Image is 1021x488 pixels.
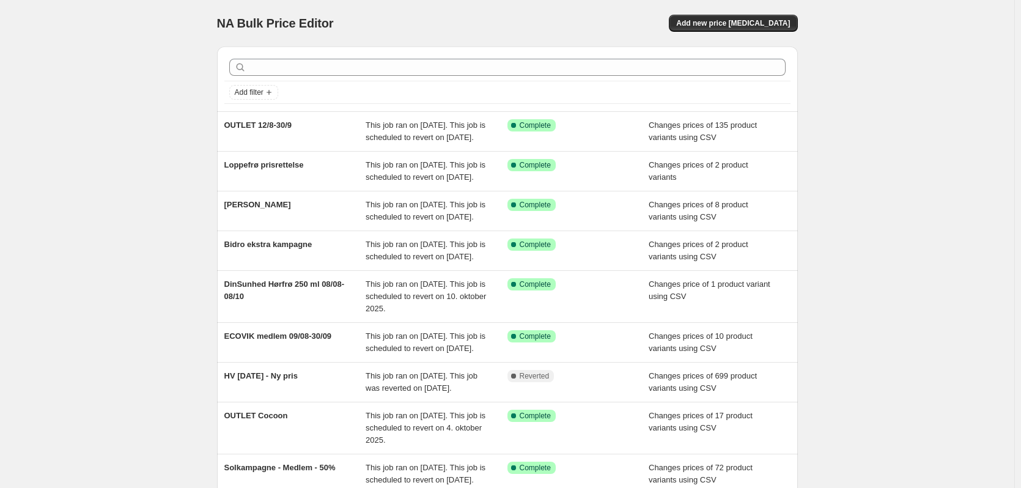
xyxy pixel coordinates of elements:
[649,279,770,301] span: Changes price of 1 product variant using CSV
[366,463,485,484] span: This job ran on [DATE]. This job is scheduled to revert on [DATE].
[676,18,790,28] span: Add new price [MEDICAL_DATA]
[224,279,345,301] span: DinSunhed Hørfrø 250 ml 08/08-08/10
[669,15,797,32] button: Add new price [MEDICAL_DATA]
[649,160,748,182] span: Changes prices of 2 product variants
[649,331,753,353] span: Changes prices of 10 product variants using CSV
[366,331,485,353] span: This job ran on [DATE]. This job is scheduled to revert on [DATE].
[649,463,753,484] span: Changes prices of 72 product variants using CSV
[224,371,298,380] span: HV [DATE] - Ny pris
[224,463,336,472] span: Solkampagne - Medlem - 50%
[649,371,757,393] span: Changes prices of 699 product variants using CSV
[366,240,485,261] span: This job ran on [DATE]. This job is scheduled to revert on [DATE].
[520,371,550,381] span: Reverted
[366,160,485,182] span: This job ran on [DATE]. This job is scheduled to revert on [DATE].
[224,331,332,341] span: ECOVIK medlem 09/08-30/09
[366,200,485,221] span: This job ran on [DATE]. This job is scheduled to revert on [DATE].
[217,17,334,30] span: NA Bulk Price Editor
[366,371,477,393] span: This job ran on [DATE]. This job was reverted on [DATE].
[229,85,278,100] button: Add filter
[649,200,748,221] span: Changes prices of 8 product variants using CSV
[649,411,753,432] span: Changes prices of 17 product variants using CSV
[224,411,288,420] span: OUTLET Cocoon
[520,120,551,130] span: Complete
[520,411,551,421] span: Complete
[366,120,485,142] span: This job ran on [DATE]. This job is scheduled to revert on [DATE].
[520,331,551,341] span: Complete
[520,463,551,473] span: Complete
[649,240,748,261] span: Changes prices of 2 product variants using CSV
[520,160,551,170] span: Complete
[366,411,485,445] span: This job ran on [DATE]. This job is scheduled to revert on 4. oktober 2025.
[224,240,312,249] span: Bidro ekstra kampagne
[649,120,757,142] span: Changes prices of 135 product variants using CSV
[520,279,551,289] span: Complete
[520,240,551,250] span: Complete
[224,160,304,169] span: Loppefrø prisrettelse
[366,279,486,313] span: This job ran on [DATE]. This job is scheduled to revert on 10. oktober 2025.
[224,120,292,130] span: OUTLET 12/8-30/9
[520,200,551,210] span: Complete
[235,87,264,97] span: Add filter
[224,200,291,209] span: [PERSON_NAME]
